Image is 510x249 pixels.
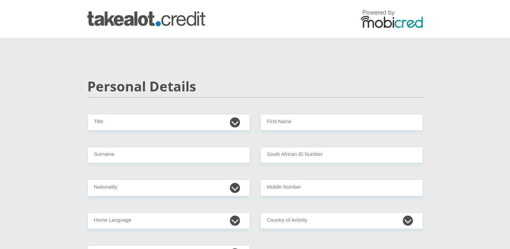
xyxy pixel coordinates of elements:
img: powered by mobicred logo [361,10,423,28]
img: takealot_credit logo [87,11,205,26]
input: Surname [87,147,250,163]
input: First Name [260,114,423,131]
input: Contact Number [260,179,423,196]
input: ID Number [260,147,423,163]
h2: Personal Details [87,78,423,94]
